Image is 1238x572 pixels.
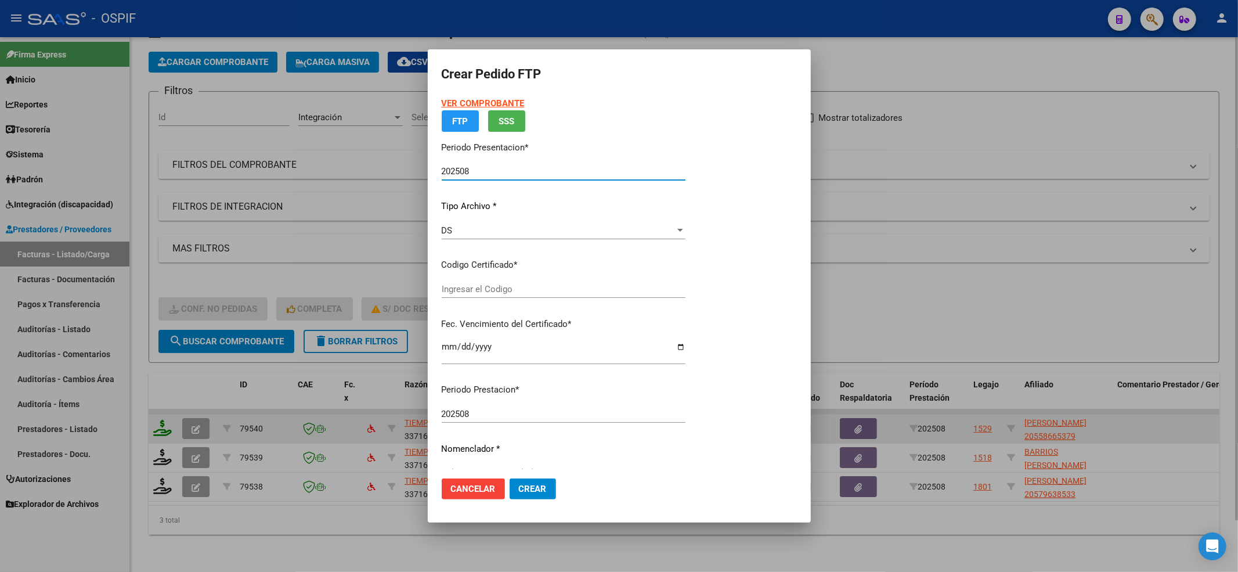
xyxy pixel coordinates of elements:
[442,63,797,85] h2: Crear Pedido FTP
[442,258,685,272] p: Codigo Certificado
[452,116,468,127] span: FTP
[442,225,453,236] span: DS
[442,110,479,132] button: FTP
[519,484,547,494] span: Crear
[442,467,675,478] span: Seleccionar nomenclador
[442,200,685,213] p: Tipo Archivo *
[488,110,525,132] button: SSS
[442,443,685,456] p: Nomenclador *
[442,479,505,499] button: Cancelar
[442,98,525,109] a: VER COMPROBANTE
[442,318,685,331] p: Fec. Vencimiento del Certificado
[442,141,685,154] p: Periodo Presentacion
[499,116,514,127] span: SSS
[451,484,496,494] span: Cancelar
[1199,533,1226,560] div: Open Intercom Messenger
[510,479,556,499] button: Crear
[442,383,685,397] p: Periodo Prestacion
